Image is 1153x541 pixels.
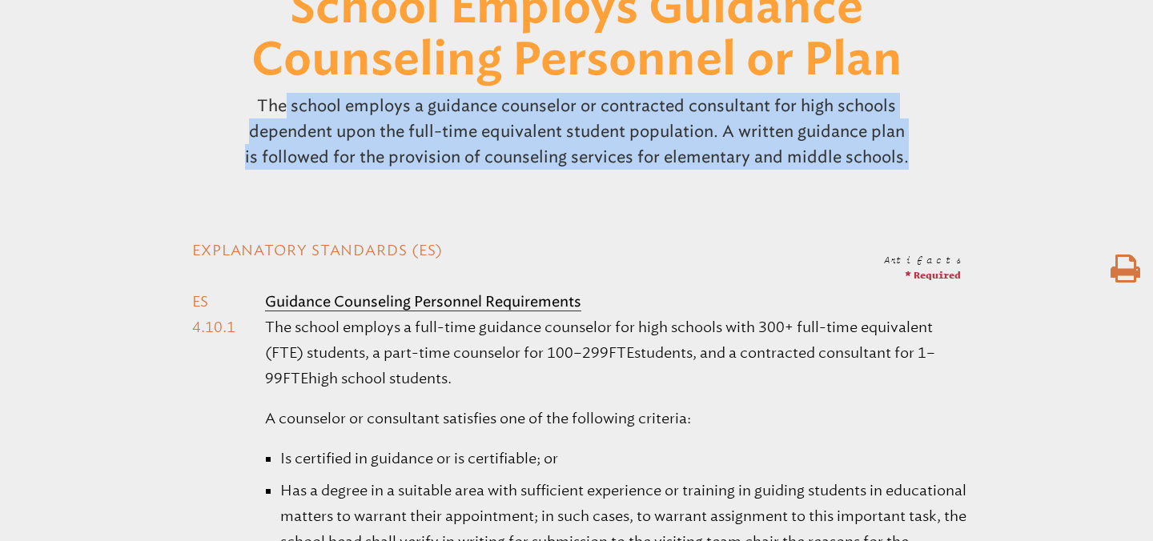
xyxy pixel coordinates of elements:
span: FTE [271,344,297,362]
span: FTE [283,370,308,387]
span: * Required [905,269,961,280]
span: Artifacts [884,254,961,265]
li: Is certified in guidance or is certifiable; or [280,446,993,471]
b: Guidance Counseling Personnel Requirements [265,293,581,311]
span: FTE [609,344,634,362]
h2: Explanatory Standards (ES) [192,240,961,262]
p: The school employs a full-time guidance counselor for high schools with 300+ full-time equivalent... [265,315,961,391]
p: A counselor or consultant satisfies one of the following criteria: [265,406,961,431]
p: The school employs a guidance counselor or contracted consultant for high schools dependent upon ... [240,86,913,176]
